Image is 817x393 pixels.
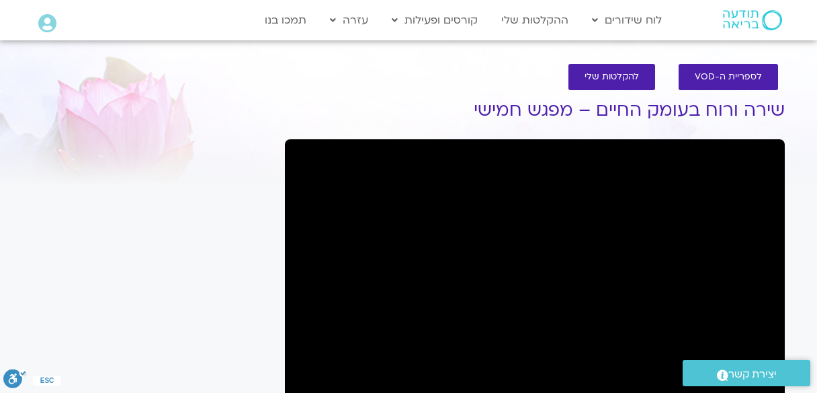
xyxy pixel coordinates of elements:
[695,72,762,82] span: לספריית ה-VOD
[728,365,777,384] span: יצירת קשר
[258,7,313,33] a: תמכו בנו
[285,100,785,120] h1: שירה ורוח בעומק החיים – מפגש חמישי
[679,64,778,90] a: לספריית ה-VOD
[585,7,669,33] a: לוח שידורים
[723,10,782,30] img: תודעה בריאה
[585,72,639,82] span: להקלטות שלי
[683,360,810,386] a: יצירת קשר
[323,7,375,33] a: עזרה
[385,7,484,33] a: קורסים ופעילות
[568,64,655,90] a: להקלטות שלי
[494,7,575,33] a: ההקלטות שלי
